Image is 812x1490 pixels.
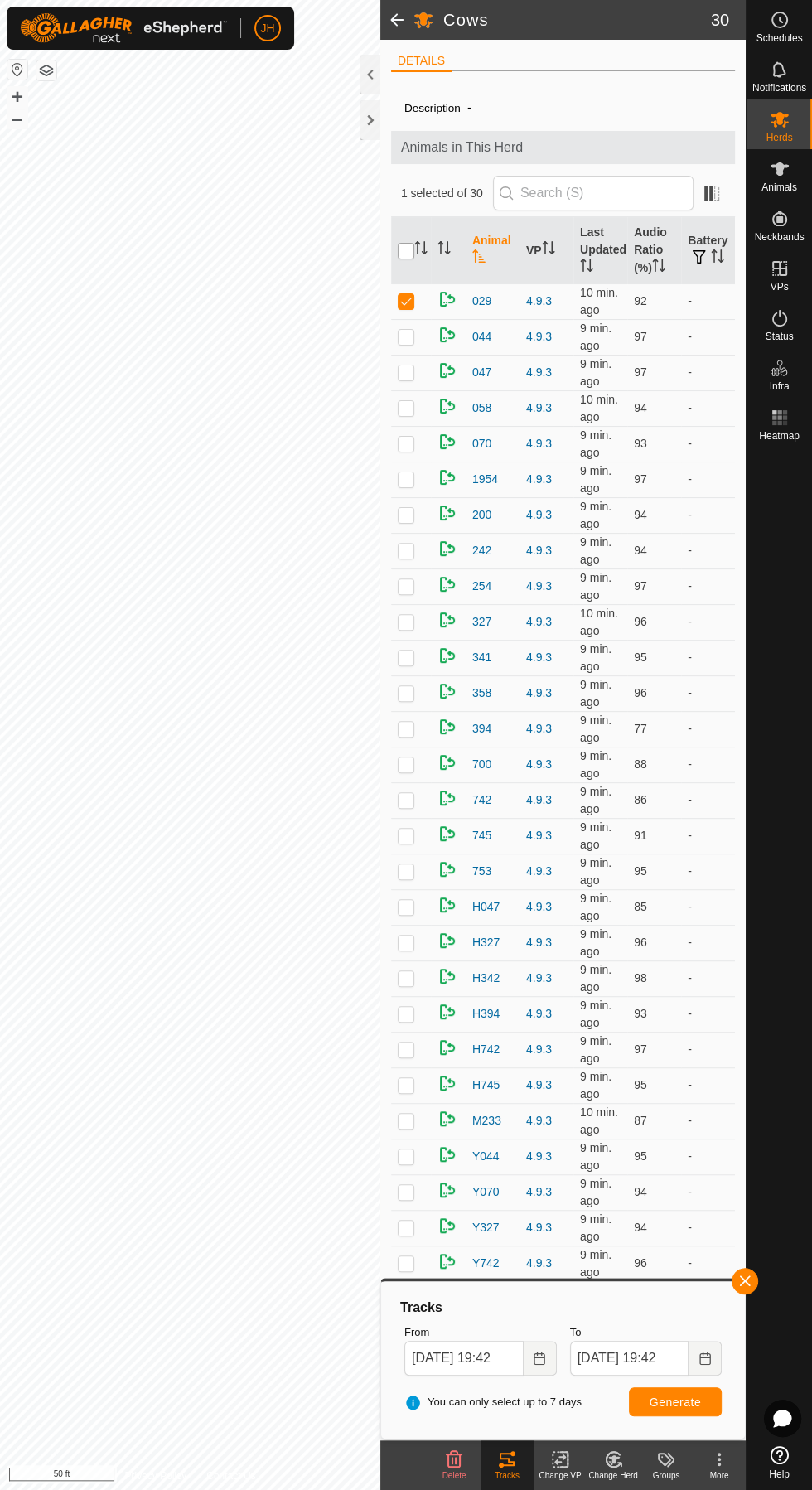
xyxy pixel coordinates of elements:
[526,829,552,842] a: 4.9.3
[752,83,806,93] span: Notifications
[681,568,735,604] td: -
[681,1139,735,1174] td: -
[526,900,552,913] a: 4.9.3
[681,854,735,889] td: -
[681,747,735,782] td: -
[526,544,552,557] a: 4.9.3
[391,52,452,72] li: DETAILS
[472,328,491,346] span: 044
[206,1468,255,1483] a: Contact Us
[520,217,573,284] th: VP
[681,1067,735,1103] td: -
[587,1469,640,1482] div: Change Herd
[437,1002,457,1022] img: returning on
[472,649,491,666] span: 341
[526,1256,552,1270] a: 4.9.3
[681,1210,735,1246] td: -
[526,508,552,521] a: 4.9.3
[580,286,618,317] span: Aug 11, 2025, 7:32 PM
[580,927,611,958] span: Aug 11, 2025, 7:33 PM
[472,1005,500,1023] span: H394
[437,325,457,345] img: returning on
[437,1251,457,1271] img: returning on
[472,364,491,381] span: 047
[681,497,735,533] td: -
[634,294,647,307] span: 92
[526,330,552,343] a: 4.9.3
[634,1114,647,1127] span: 87
[437,360,457,380] img: returning on
[442,1471,466,1480] span: Delete
[472,1148,500,1165] span: Y044
[526,1078,552,1091] a: 4.9.3
[472,1183,500,1201] span: Y070
[681,960,735,996] td: -
[526,1007,552,1020] a: 4.9.3
[472,252,486,265] p-sorticon: Activate to sort
[526,1043,552,1056] a: 4.9.3
[580,393,618,423] span: Aug 11, 2025, 7:32 PM
[580,1070,611,1101] span: Aug 11, 2025, 7:32 PM
[580,785,611,815] span: Aug 11, 2025, 7:33 PM
[437,931,457,951] img: returning on
[634,1078,647,1091] span: 95
[526,864,552,878] a: 4.9.3
[634,757,647,771] span: 88
[681,1246,735,1281] td: -
[20,13,227,43] img: Gallagher Logo
[580,464,611,495] span: Aug 11, 2025, 7:32 PM
[681,604,735,640] td: -
[526,1149,552,1163] a: 4.9.3
[580,607,618,637] span: Aug 11, 2025, 7:32 PM
[404,1394,582,1410] span: You can only select up to 7 days
[437,859,457,879] img: returning on
[681,782,735,818] td: -
[472,1041,500,1058] span: H742
[472,898,500,916] span: H047
[634,1149,647,1163] span: 95
[36,60,56,80] button: Map Layers
[711,252,724,265] p-sorticon: Activate to sort
[580,322,611,352] span: Aug 11, 2025, 7:33 PM
[472,827,491,844] span: 745
[629,1387,722,1416] button: Generate
[766,133,792,143] span: Herds
[759,431,800,441] span: Heatmap
[526,365,552,379] a: 4.9.3
[634,900,647,913] span: 85
[754,232,804,242] span: Neckbands
[466,217,520,284] th: Animal
[634,722,647,735] span: 77
[580,1212,611,1243] span: Aug 11, 2025, 7:33 PM
[401,138,725,157] span: Animals in This Herd
[634,793,647,806] span: 86
[634,864,647,878] span: 95
[681,355,735,390] td: -
[437,503,457,523] img: returning on
[401,185,493,202] span: 1 selected of 30
[580,571,611,602] span: Aug 11, 2025, 7:33 PM
[7,87,27,107] button: +
[526,971,552,984] a: 4.9.3
[437,432,457,452] img: returning on
[580,749,611,780] span: Aug 11, 2025, 7:33 PM
[693,1469,746,1482] div: More
[634,472,647,486] span: 97
[542,244,555,257] p-sorticon: Activate to sort
[437,895,457,915] img: returning on
[472,720,491,738] span: 394
[398,1298,728,1318] div: Tracks
[437,966,457,986] img: returning on
[634,437,647,450] span: 93
[526,936,552,949] a: 4.9.3
[437,1073,457,1093] img: returning on
[472,1076,500,1094] span: H745
[634,508,647,521] span: 94
[681,1103,735,1139] td: -
[747,1439,812,1486] a: Help
[681,462,735,497] td: -
[634,829,647,842] span: 91
[640,1469,693,1482] div: Groups
[443,10,711,30] h2: Cows
[570,1324,723,1341] label: To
